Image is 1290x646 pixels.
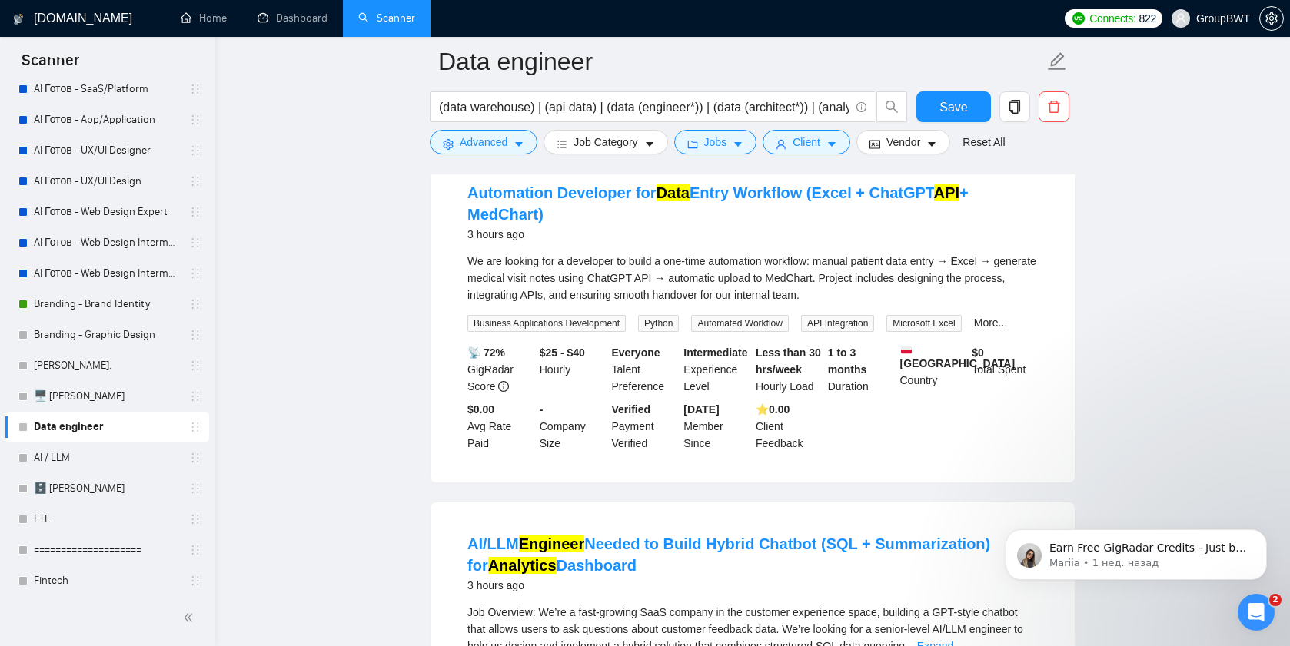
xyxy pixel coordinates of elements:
span: delete [1039,100,1069,114]
a: 🖥️ [PERSON_NAME] [34,381,180,412]
span: holder [189,482,201,495]
span: holder [189,144,201,157]
span: holder [189,114,201,126]
b: ⭐️ 0.00 [756,403,790,416]
div: Hourly [537,344,609,395]
span: Python [638,315,679,332]
span: caret-down [514,138,524,150]
span: holder [189,359,201,372]
span: Scanner [9,49,91,81]
div: We are looking for a developer to build a one-time automation workflow: manual patient data entry... [467,253,1038,303]
b: Less than 30 hrs/week [756,346,821,376]
span: setting [1260,12,1283,25]
span: Job Category [574,134,637,151]
span: holder [189,575,201,587]
a: AI Готов - UX/UI Design [34,166,180,197]
a: setting [1259,12,1284,25]
span: caret-down [733,138,743,150]
span: 822 [1139,10,1156,27]
span: Microsoft Excel [886,315,961,332]
span: holder [189,390,201,403]
a: searchScanner [358,12,415,25]
button: idcardVendorcaret-down [856,130,950,154]
iframe: Intercom notifications сообщение [982,497,1290,605]
span: holder [189,83,201,95]
a: homeHome [181,12,227,25]
b: Intermediate [683,346,747,359]
span: holder [189,298,201,310]
img: 🇵🇱 [901,344,912,355]
span: holder [189,237,201,249]
b: Verified [612,403,651,416]
a: AI Готов - Web Design Expert [34,197,180,227]
span: Automated Workflow [691,315,789,332]
div: Avg Rate Paid [464,401,537,452]
span: holder [189,513,201,525]
span: holder [189,206,201,218]
span: holder [189,267,201,280]
span: copy [1000,100,1029,114]
span: holder [189,544,201,556]
b: 1 to 3 months [828,346,867,376]
b: - [540,403,544,416]
span: Advanced [460,134,507,151]
span: Vendor [886,134,920,151]
span: info-circle [856,102,866,112]
div: Client Feedback [753,401,825,452]
span: holder [189,329,201,341]
button: Save [916,91,991,122]
b: 📡 72% [467,346,505,359]
button: barsJob Categorycaret-down [544,130,667,154]
div: Talent Preference [609,344,681,395]
span: bars [557,138,567,150]
span: search [877,100,906,114]
span: caret-down [644,138,655,150]
div: 3 hours ago [467,225,1038,243]
span: caret-down [826,138,837,150]
a: More... [974,316,1008,329]
a: Branding - Graphic Design [34,320,180,350]
mark: Analytics [488,557,557,574]
span: holder [189,421,201,433]
span: setting [443,138,454,150]
span: Connects: [1089,10,1135,27]
b: $ 0 [972,346,984,359]
a: Fintech [34,565,180,596]
span: caret-down [926,138,937,150]
button: delete [1039,91,1069,122]
input: Search Freelance Jobs... [439,98,849,117]
b: $25 - $40 [540,346,585,359]
span: idcard [869,138,880,150]
button: copy [999,91,1030,122]
span: API Integration [801,315,874,332]
div: Company Size [537,401,609,452]
a: Reset All [963,134,1005,151]
mark: API [934,184,959,201]
iframe: Intercom live chat [1238,594,1275,631]
span: edit [1047,51,1067,71]
a: [PERSON_NAME]. [34,350,180,381]
a: AI/LLMEngineerNeeded to Build Hybrid Chatbot (SQL + Summarization) forAnalyticsDashboard [467,535,990,574]
button: search [876,91,907,122]
mark: Engineer [519,535,585,552]
a: 🗄️ [PERSON_NAME] [34,473,180,504]
span: double-left [183,610,198,625]
a: Data engineer [34,412,180,442]
span: holder [189,452,201,464]
img: logo [13,7,24,31]
span: Jobs [704,134,727,151]
span: 2 [1269,594,1282,606]
div: Payment Verified [609,401,681,452]
span: holder [189,175,201,187]
div: Experience Level [680,344,753,395]
a: Branding - Brand Identity [34,289,180,320]
b: Everyone [612,346,660,359]
b: [DATE] [683,403,719,416]
button: settingAdvancedcaret-down [430,130,537,154]
b: [GEOGRAPHIC_DATA] [900,344,1016,369]
span: Save [939,98,967,117]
